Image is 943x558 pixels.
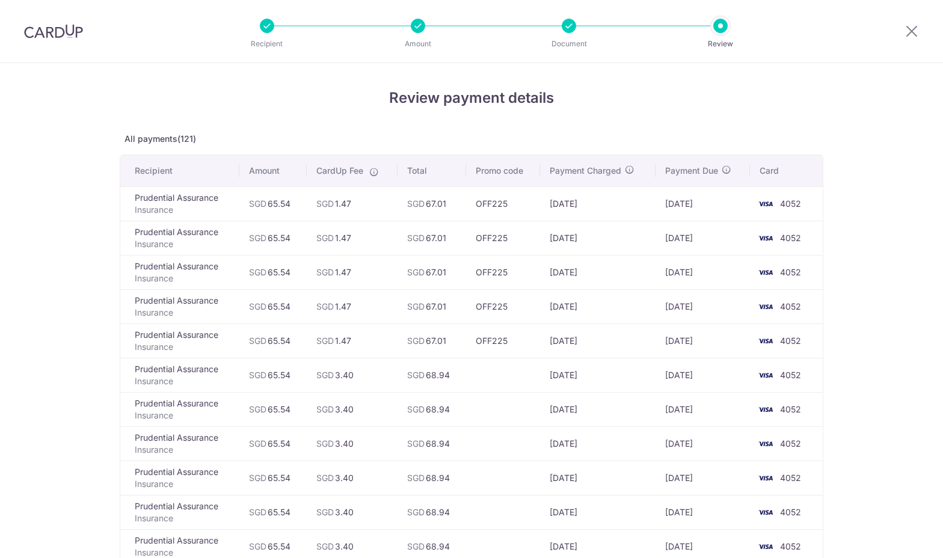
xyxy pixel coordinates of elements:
td: 65.54 [239,186,307,221]
td: 67.01 [398,186,466,221]
td: [DATE] [656,221,750,255]
th: Card [750,155,823,186]
span: SGD [407,370,425,380]
span: SGD [316,541,334,551]
img: <span class="translation_missing" title="translation missing: en.account_steps.new_confirm_form.b... [754,334,778,348]
th: Recipient [120,155,239,186]
span: SGD [249,404,266,414]
td: OFF225 [466,221,540,255]
td: OFF225 [466,289,540,323]
span: 4052 [780,438,801,449]
span: SGD [407,507,425,517]
span: 4052 [780,336,801,346]
td: 1.47 [307,255,398,289]
img: <span class="translation_missing" title="translation missing: en.account_steps.new_confirm_form.b... [754,437,778,451]
td: [DATE] [656,358,750,392]
td: 67.01 [398,289,466,323]
span: SGD [316,267,334,277]
span: 4052 [780,198,801,209]
td: 65.54 [239,358,307,392]
span: SGD [316,438,334,449]
td: 1.47 [307,186,398,221]
p: Review [676,38,765,50]
th: Amount [239,155,307,186]
p: Insurance [135,478,230,490]
span: 4052 [780,370,801,380]
span: 4052 [780,233,801,243]
p: Document [524,38,613,50]
p: Recipient [223,38,312,50]
td: 3.40 [307,392,398,426]
p: All payments(121) [120,133,823,145]
td: 3.40 [307,461,398,495]
span: SGD [316,198,334,209]
td: OFF225 [466,186,540,221]
img: <span class="translation_missing" title="translation missing: en.account_steps.new_confirm_form.b... [754,197,778,211]
span: SGD [316,473,334,483]
td: 65.54 [239,289,307,323]
td: 1.47 [307,289,398,323]
p: Insurance [135,341,230,353]
p: Amount [373,38,462,50]
td: Prudential Assurance [120,392,239,426]
td: Prudential Assurance [120,426,239,461]
td: Prudential Assurance [120,461,239,495]
td: 65.54 [239,461,307,495]
td: [DATE] [540,255,656,289]
span: SGD [407,336,425,346]
td: [DATE] [540,358,656,392]
td: 68.94 [398,495,466,529]
td: 1.47 [307,221,398,255]
h4: Review payment details [120,87,823,109]
td: [DATE] [540,186,656,221]
td: [DATE] [656,426,750,461]
td: Prudential Assurance [120,358,239,392]
td: 65.54 [239,392,307,426]
span: 4052 [780,404,801,414]
td: 65.54 [239,495,307,529]
img: <span class="translation_missing" title="translation missing: en.account_steps.new_confirm_form.b... [754,299,778,314]
img: <span class="translation_missing" title="translation missing: en.account_steps.new_confirm_form.b... [754,471,778,485]
span: 4052 [780,473,801,483]
span: SGD [407,301,425,311]
span: SGD [316,336,334,346]
span: SGD [249,301,266,311]
td: 3.40 [307,495,398,529]
span: SGD [316,370,334,380]
td: Prudential Assurance [120,255,239,289]
td: [DATE] [656,323,750,358]
td: 65.54 [239,221,307,255]
span: Payment Charged [550,165,621,177]
th: Total [398,155,466,186]
span: SGD [249,438,266,449]
td: 65.54 [239,255,307,289]
span: SGD [249,336,266,346]
img: CardUp [24,24,83,38]
span: SGD [316,404,334,414]
td: 67.01 [398,323,466,358]
td: 68.94 [398,426,466,461]
span: SGD [249,198,266,209]
td: 67.01 [398,221,466,255]
p: Insurance [135,375,230,387]
span: Payment Due [665,165,718,177]
td: [DATE] [656,255,750,289]
p: Insurance [135,204,230,216]
span: SGD [249,473,266,483]
img: <span class="translation_missing" title="translation missing: en.account_steps.new_confirm_form.b... [754,539,778,554]
td: [DATE] [540,221,656,255]
th: Promo code [466,155,540,186]
span: SGD [407,438,425,449]
td: 65.54 [239,323,307,358]
td: 68.94 [398,461,466,495]
img: <span class="translation_missing" title="translation missing: en.account_steps.new_confirm_form.b... [754,265,778,280]
p: Insurance [135,409,230,422]
td: [DATE] [540,426,656,461]
td: OFF225 [466,323,540,358]
td: Prudential Assurance [120,186,239,221]
td: [DATE] [656,289,750,323]
span: SGD [407,267,425,277]
span: CardUp Fee [316,165,363,177]
td: [DATE] [540,289,656,323]
p: Insurance [135,272,230,284]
